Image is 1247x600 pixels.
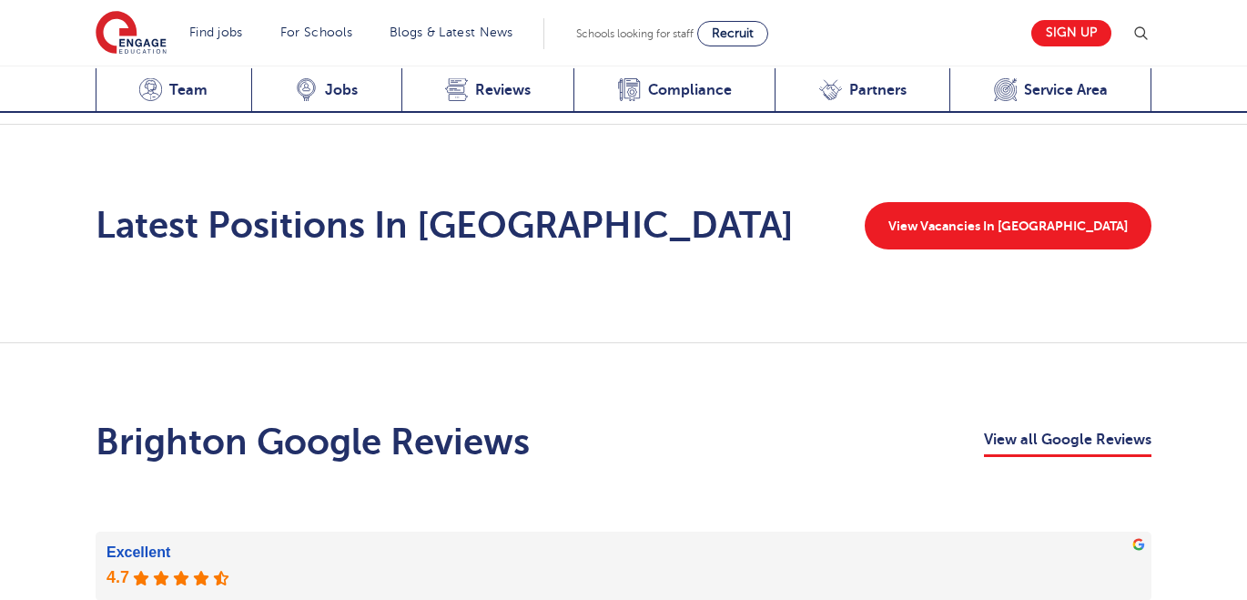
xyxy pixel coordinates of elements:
[401,68,574,113] a: Reviews
[865,202,1151,249] a: View Vacancies In [GEOGRAPHIC_DATA]
[96,68,251,113] a: Team
[189,25,243,39] a: Find jobs
[251,68,401,113] a: Jobs
[984,428,1151,457] a: View all Google Reviews
[1024,81,1108,99] span: Service Area
[169,81,208,99] span: Team
[712,26,754,40] span: Recruit
[1031,20,1111,46] a: Sign up
[849,81,907,99] span: Partners
[949,68,1151,113] a: Service Area
[573,68,775,113] a: Compliance
[775,68,949,113] a: Partners
[697,21,768,46] a: Recruit
[106,543,1141,563] div: Excellent
[96,11,167,56] img: Engage Education
[475,81,531,99] span: Reviews
[325,81,358,99] span: Jobs
[96,421,530,464] h2: Brighton Google Reviews
[280,25,352,39] a: For Schools
[576,27,694,40] span: Schools looking for staff
[390,25,513,39] a: Blogs & Latest News
[648,81,732,99] span: Compliance
[96,204,794,248] h2: Latest Positions In [GEOGRAPHIC_DATA]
